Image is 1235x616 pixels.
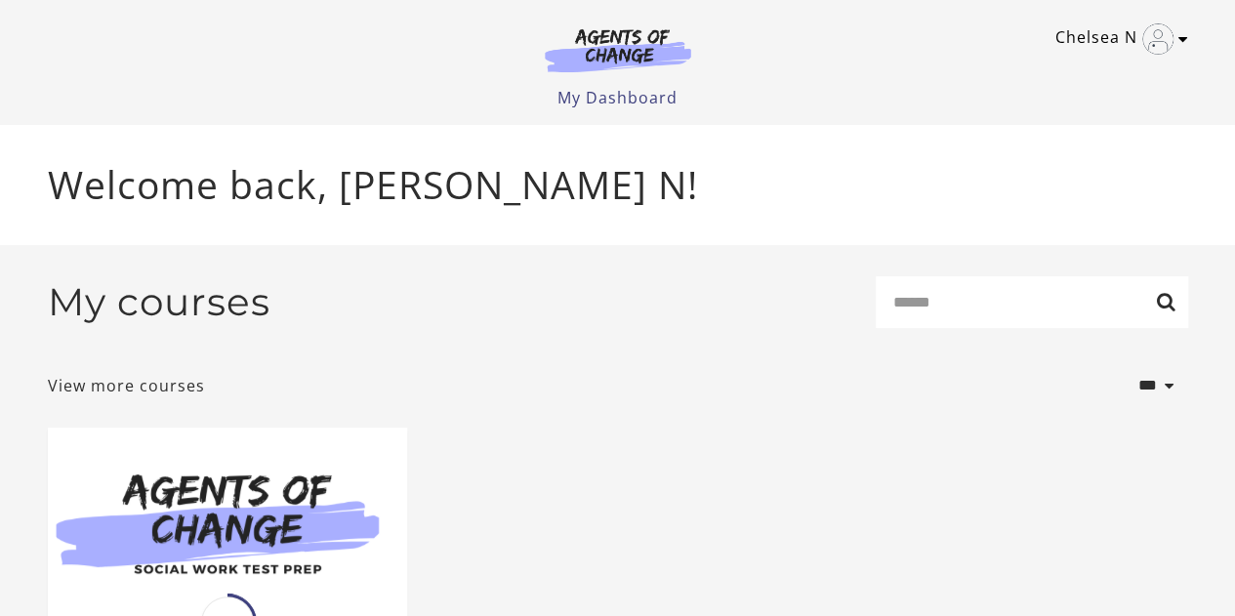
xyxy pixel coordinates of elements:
p: Welcome back, [PERSON_NAME] N! [48,156,1188,214]
a: Toggle menu [1055,23,1178,55]
img: Agents of Change Logo [524,27,712,72]
a: View more courses [48,374,205,397]
h2: My courses [48,279,270,325]
a: My Dashboard [557,87,678,108]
